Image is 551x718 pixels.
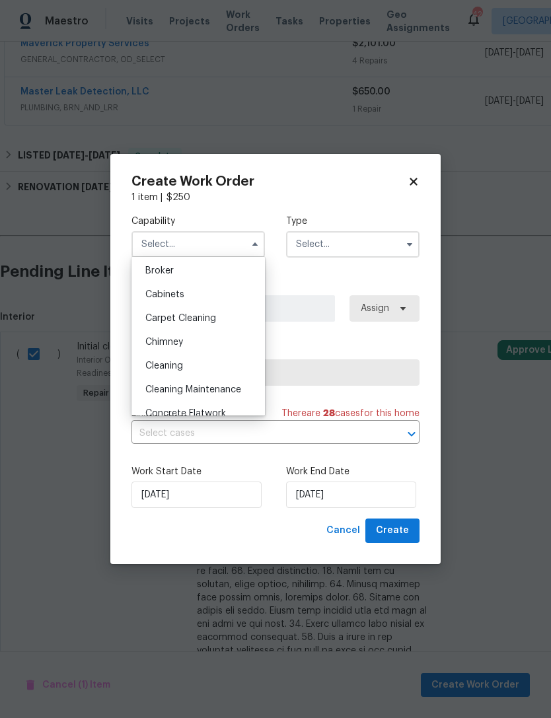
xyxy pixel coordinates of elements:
[166,193,190,202] span: $ 250
[286,231,420,258] input: Select...
[286,482,416,508] input: M/D/YYYY
[321,519,365,543] button: Cancel
[361,302,389,315] span: Assign
[365,519,420,543] button: Create
[402,236,418,252] button: Show options
[286,215,420,228] label: Type
[131,215,265,228] label: Capability
[145,361,183,371] span: Cleaning
[402,425,421,443] button: Open
[131,175,408,188] h2: Create Work Order
[145,338,183,347] span: Chimney
[323,409,335,418] span: 28
[131,343,420,356] label: Trade Partner
[326,522,360,539] span: Cancel
[131,231,265,258] input: Select...
[131,191,420,204] div: 1 item |
[286,465,420,478] label: Work End Date
[145,385,241,394] span: Cleaning Maintenance
[145,409,226,418] span: Concrete Flatwork
[131,482,262,508] input: M/D/YYYY
[131,423,383,444] input: Select cases
[281,407,420,420] span: There are case s for this home
[131,279,420,292] label: Work Order Manager
[145,290,184,299] span: Cabinets
[145,314,216,323] span: Carpet Cleaning
[145,266,174,275] span: Broker
[376,522,409,539] span: Create
[143,366,408,379] span: Select trade partner
[131,465,265,478] label: Work Start Date
[247,236,263,252] button: Hide options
